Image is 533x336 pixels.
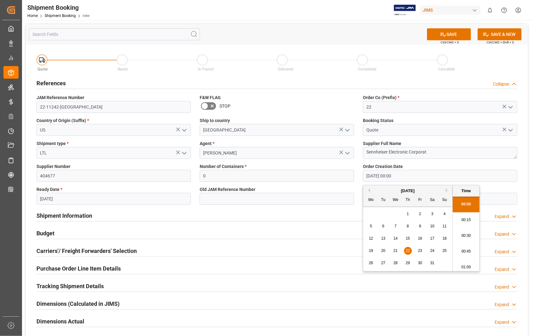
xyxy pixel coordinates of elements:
[430,236,434,241] span: 17
[418,236,422,241] span: 16
[453,212,480,228] li: 00:15
[363,94,399,101] span: Order Co (Prefix)
[427,28,471,40] button: SAVE
[444,212,446,216] span: 4
[363,117,393,124] span: Booking Status
[200,163,247,170] span: Number of Containers
[495,231,509,238] div: Expand
[27,3,90,12] div: Shipment Booking
[441,235,449,243] div: Choose Sunday, May 18th, 2025
[392,222,400,230] div: Choose Wednesday, May 7th, 2025
[430,224,434,228] span: 10
[493,81,509,87] div: Collapse
[367,235,375,243] div: Choose Monday, May 12th, 2025
[441,247,449,255] div: Choose Sunday, May 25th, 2025
[430,261,434,265] span: 31
[395,224,397,228] span: 7
[369,236,373,241] span: 12
[38,67,48,71] span: Quote
[45,14,76,18] a: Shipment Booking
[393,249,397,253] span: 21
[363,163,403,170] span: Order Creation Date
[446,188,450,192] button: Next Month
[36,163,70,170] span: Supplier Number
[36,186,62,193] span: Ready Date
[495,213,509,220] div: Expand
[393,236,397,241] span: 14
[431,212,434,216] span: 3
[394,5,416,16] img: Exertis%20JAM%20-%20Email%20Logo.jpg_1722504956.jpg
[36,193,191,205] input: DD-MM-YYYY
[429,196,436,204] div: Sa
[430,249,434,253] span: 24
[342,148,352,158] button: open menu
[380,247,387,255] div: Choose Tuesday, May 20th, 2025
[429,235,436,243] div: Choose Saturday, May 17th, 2025
[441,196,449,204] div: Su
[367,196,375,204] div: Mo
[404,235,412,243] div: Choose Thursday, May 15th, 2025
[441,222,449,230] div: Choose Sunday, May 11th, 2025
[200,94,221,101] span: F&W FLAG
[369,249,373,253] span: 19
[179,125,188,135] button: open menu
[495,301,509,308] div: Expand
[380,259,387,267] div: Choose Tuesday, May 27th, 2025
[367,259,375,267] div: Choose Monday, May 26th, 2025
[393,261,397,265] span: 28
[381,261,385,265] span: 27
[404,222,412,230] div: Choose Thursday, May 8th, 2025
[381,249,385,253] span: 20
[380,196,387,204] div: Tu
[505,125,515,135] button: open menu
[27,14,38,18] a: Home
[200,140,214,147] span: Agent
[404,210,412,218] div: Choose Thursday, May 1st, 2025
[382,224,385,228] span: 6
[363,170,517,182] input: DD-MM-YYYY HH:MM
[392,235,400,243] div: Choose Wednesday, May 14th, 2025
[420,6,480,15] div: JIMS
[497,3,511,17] button: Help Center
[418,261,422,265] span: 30
[219,103,230,109] span: STOP
[429,210,436,218] div: Choose Saturday, May 3rd, 2025
[36,247,137,255] h2: Carriers'/ Freight Forwarders' Selection
[429,259,436,267] div: Choose Saturday, May 31st, 2025
[441,210,449,218] div: Choose Sunday, May 4th, 2025
[418,249,422,253] span: 23
[438,67,455,71] span: Cancelled
[406,249,410,253] span: 22
[416,259,424,267] div: Choose Friday, May 30th, 2025
[200,117,230,124] span: Ship to country
[363,147,517,159] textarea: Sennheiser Electronic Corporat
[200,186,255,193] span: Old JAM Reference Number
[441,40,459,45] span: Ctrl/CMD + S
[36,264,121,273] h2: Purchase Order Line Item Details
[369,261,373,265] span: 26
[36,94,84,101] span: JAM Reference Number
[118,67,128,71] span: Ready
[342,125,352,135] button: open menu
[29,28,200,40] input: Search Fields
[442,224,447,228] span: 11
[429,222,436,230] div: Choose Saturday, May 10th, 2025
[420,4,483,16] button: JIMS
[370,224,372,228] span: 5
[442,249,447,253] span: 25
[495,319,509,326] div: Expand
[483,3,497,17] button: show 0 new notifications
[179,148,188,158] button: open menu
[416,196,424,204] div: Fr
[380,222,387,230] div: Choose Tuesday, May 6th, 2025
[36,140,69,147] span: Shipment type
[366,188,370,192] button: Previous Month
[407,212,409,216] span: 1
[419,224,421,228] span: 9
[363,188,452,194] div: [DATE]
[36,79,66,87] h2: References
[367,247,375,255] div: Choose Monday, May 19th, 2025
[365,208,451,269] div: month 2025-05
[392,247,400,255] div: Choose Wednesday, May 21st, 2025
[407,224,409,228] span: 8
